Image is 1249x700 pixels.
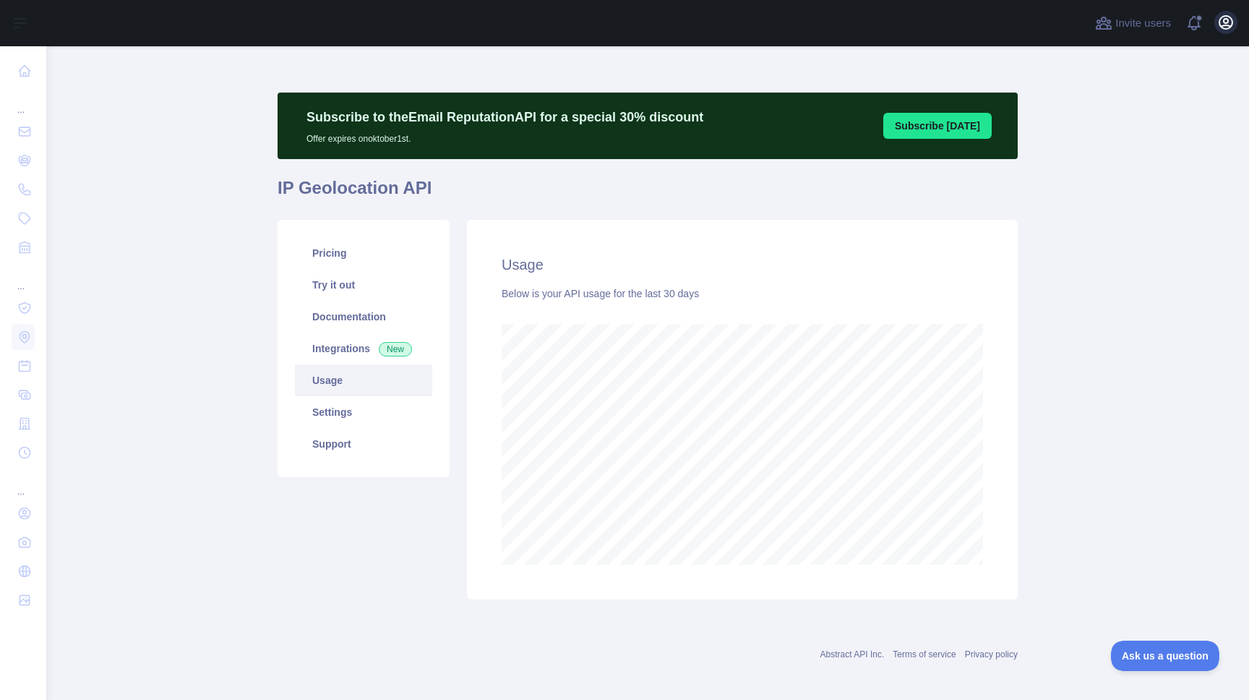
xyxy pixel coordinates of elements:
[12,263,35,292] div: ...
[295,301,432,333] a: Documentation
[295,333,432,364] a: Integrations New
[278,176,1018,211] h1: IP Geolocation API
[502,286,983,301] div: Below is your API usage for the last 30 days
[295,269,432,301] a: Try it out
[1092,12,1174,35] button: Invite users
[306,127,703,145] p: Offer expires on oktober 1st.
[295,428,432,460] a: Support
[1111,641,1220,671] iframe: Toggle Customer Support
[295,396,432,428] a: Settings
[295,364,432,396] a: Usage
[12,469,35,498] div: ...
[502,255,983,275] h2: Usage
[1115,15,1171,32] span: Invite users
[379,342,412,357] span: New
[295,237,432,269] a: Pricing
[965,649,1018,660] a: Privacy policy
[820,649,885,660] a: Abstract API Inc.
[12,87,35,116] div: ...
[306,107,703,127] p: Subscribe to the Email Reputation API for a special 30 % discount
[893,649,956,660] a: Terms of service
[883,113,992,139] button: Subscribe [DATE]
